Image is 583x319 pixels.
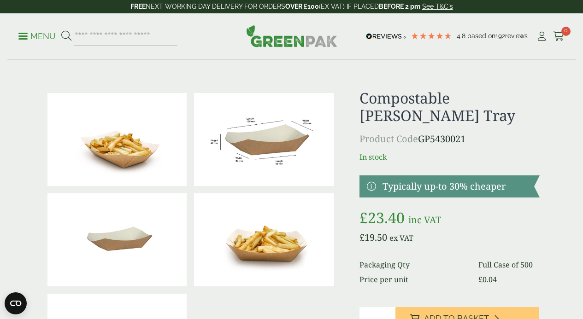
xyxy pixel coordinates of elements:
bdi: 0.04 [478,274,497,284]
button: Open CMP widget [5,292,27,314]
span: 4.8 [457,32,467,40]
p: GP5430021 [359,132,540,146]
strong: FREE [130,3,146,10]
span: inc VAT [408,214,441,226]
img: GreenPak Supplies [246,25,337,47]
span: ex VAT [389,233,413,243]
span: 0 [561,27,571,36]
a: 0 [553,29,565,43]
img: ChipTray [194,93,334,186]
p: Menu [18,31,56,42]
p: In stock [359,151,540,162]
strong: BEFORE 2 pm [379,3,420,10]
strong: OVER £100 [285,3,319,10]
span: reviews [505,32,528,40]
img: REVIEWS.io [366,33,406,40]
span: Product Code [359,133,418,145]
span: Based on [467,32,495,40]
img: Chip Tray [47,93,187,186]
i: Cart [553,32,565,41]
span: £ [359,208,368,227]
a: See T&C's [422,3,453,10]
h1: Compostable [PERSON_NAME] Tray [359,89,540,125]
a: Menu [18,31,56,40]
i: My Account [536,32,548,41]
div: 4.8 Stars [411,32,452,40]
dd: Full Case of 500 [478,259,539,270]
bdi: 19.50 [359,231,387,244]
dt: Packaging Qty [359,259,467,270]
img: IMG_5641 [194,193,334,286]
span: 192 [495,32,505,40]
span: £ [478,274,483,284]
img: Compostable Kraft Chip Tray 0 [47,193,187,286]
bdi: 23.40 [359,208,405,227]
span: £ [359,231,365,244]
dt: Price per unit [359,274,467,285]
